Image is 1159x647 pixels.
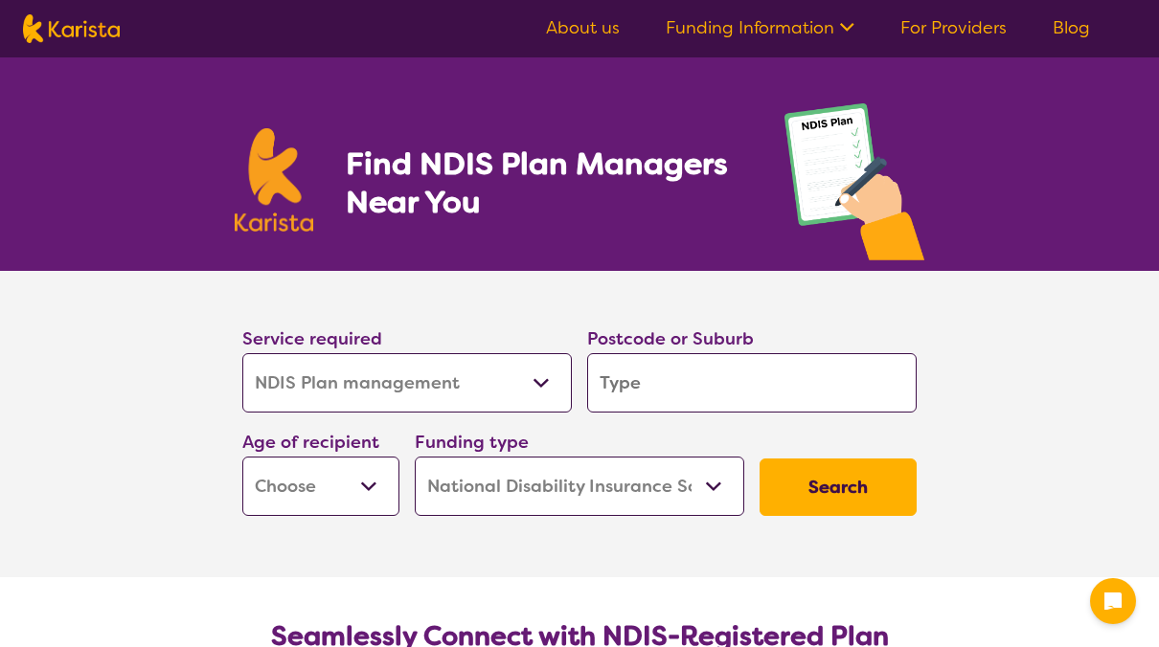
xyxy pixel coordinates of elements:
[587,353,917,413] input: Type
[242,431,379,454] label: Age of recipient
[415,431,529,454] label: Funding type
[784,103,924,271] img: plan-management
[900,16,1007,39] a: For Providers
[760,458,917,516] button: Search
[346,145,746,221] h1: Find NDIS Plan Managers Near You
[1053,16,1090,39] a: Blog
[242,327,382,350] label: Service required
[23,14,120,43] img: Karista logo
[587,327,754,350] label: Postcode or Suburb
[235,128,313,232] img: Karista logo
[666,16,854,39] a: Funding Information
[546,16,620,39] a: About us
